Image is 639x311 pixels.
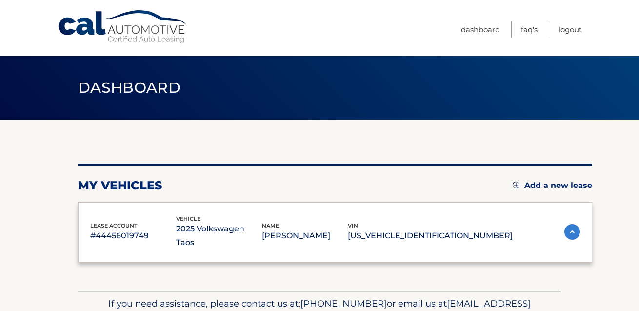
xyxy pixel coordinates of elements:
p: [PERSON_NAME] [262,229,348,243]
img: add.svg [513,182,519,188]
a: FAQ's [521,21,538,38]
span: [PHONE_NUMBER] [300,298,387,309]
h2: my vehicles [78,178,162,193]
span: lease account [90,222,138,229]
img: accordion-active.svg [564,224,580,240]
p: #44456019749 [90,229,176,243]
span: vehicle [176,215,200,222]
a: Logout [559,21,582,38]
a: Cal Automotive [57,10,189,44]
span: Dashboard [78,79,180,97]
p: 2025 Volkswagen Taos [176,222,262,249]
p: [US_VEHICLE_IDENTIFICATION_NUMBER] [348,229,513,243]
a: Add a new lease [513,181,592,190]
a: Dashboard [461,21,500,38]
span: name [262,222,279,229]
span: vin [348,222,358,229]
